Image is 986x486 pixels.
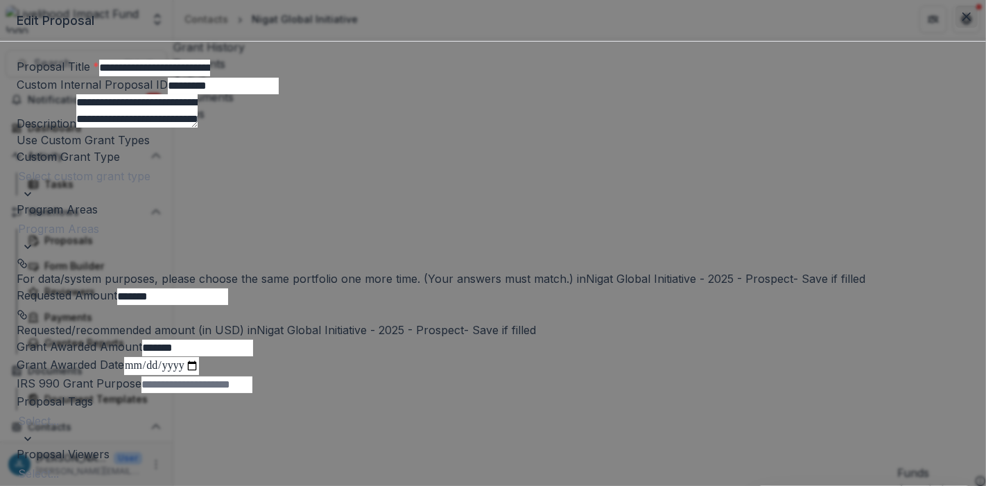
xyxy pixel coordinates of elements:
[17,358,124,372] label: Grant Awarded Date
[17,133,150,147] label: Use Custom Grant Types
[955,6,978,28] button: Close
[17,376,141,390] label: IRS 990 Grant Purpose
[17,150,120,164] label: Custom Grant Type
[17,202,98,216] label: Program Areas
[17,270,969,287] p: For data/system purposes, please choose the same portfolio one more time. (Your answers must matc...
[17,116,76,130] label: Description
[17,340,142,354] label: Grant Awarded Amount
[17,60,99,73] label: Proposal Title
[17,288,117,302] label: Requested Amount
[17,322,969,338] p: Requested/recommended amount (in USD) in Nigat Global Initiative - 2025 - Prospect - Save if filled
[17,447,110,461] label: Proposal Viewers
[17,394,93,408] label: Proposal Tags
[17,78,168,92] label: Custom Internal Proposal ID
